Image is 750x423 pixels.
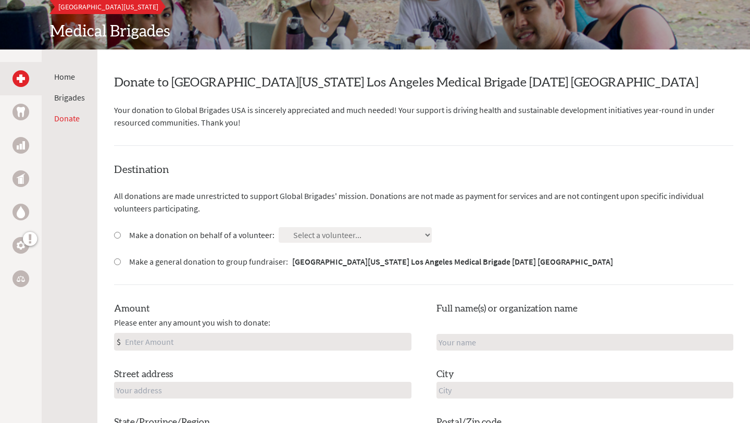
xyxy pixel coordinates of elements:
label: Make a general donation to group fundraiser: [129,255,613,268]
div: $ [115,333,123,350]
label: Full name(s) or organization name [436,302,578,316]
input: City [436,382,734,399]
li: Donate [54,112,85,125]
img: Medical [17,74,25,83]
img: Business [17,141,25,150]
p: All donations are made unrestricted to support Global Brigades' mission. Donations are not made a... [114,190,733,215]
a: Engineering [12,237,29,254]
li: Home [54,70,85,83]
a: Water [12,204,29,220]
input: Enter Amount [123,333,411,350]
a: Business [12,137,29,154]
a: Dental [12,104,29,120]
input: Your name [436,334,734,351]
label: Make a donation on behalf of a volunteer: [129,229,274,241]
label: Street address [114,367,173,382]
a: Public Health [12,170,29,187]
a: Donate [54,113,80,123]
a: Brigades [54,92,85,103]
li: Brigades [54,91,85,104]
strong: [GEOGRAPHIC_DATA][US_STATE] Los Angeles Medical Brigade [DATE] [GEOGRAPHIC_DATA] [292,256,613,267]
h2: Donate to [GEOGRAPHIC_DATA][US_STATE] Los Angeles Medical Brigade [DATE] [GEOGRAPHIC_DATA] [114,74,733,91]
h4: Destination [114,163,733,177]
img: Water [17,206,25,218]
img: Engineering [17,241,25,250]
img: Public Health [17,173,25,184]
a: Home [54,71,75,82]
img: Legal Empowerment [17,276,25,282]
span: [GEOGRAPHIC_DATA][US_STATE] [58,2,158,11]
a: Legal Empowerment [12,270,29,287]
label: Amount [114,302,150,316]
a: Medical [12,70,29,87]
h2: Medical Brigades [50,22,700,41]
p: Your donation to Global Brigades USA is sincerely appreciated and much needed! Your support is dr... [114,104,733,129]
input: Your address [114,382,411,399]
label: City [436,367,454,382]
img: Dental [17,107,25,117]
span: Please enter any amount you wish to donate: [114,316,270,329]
